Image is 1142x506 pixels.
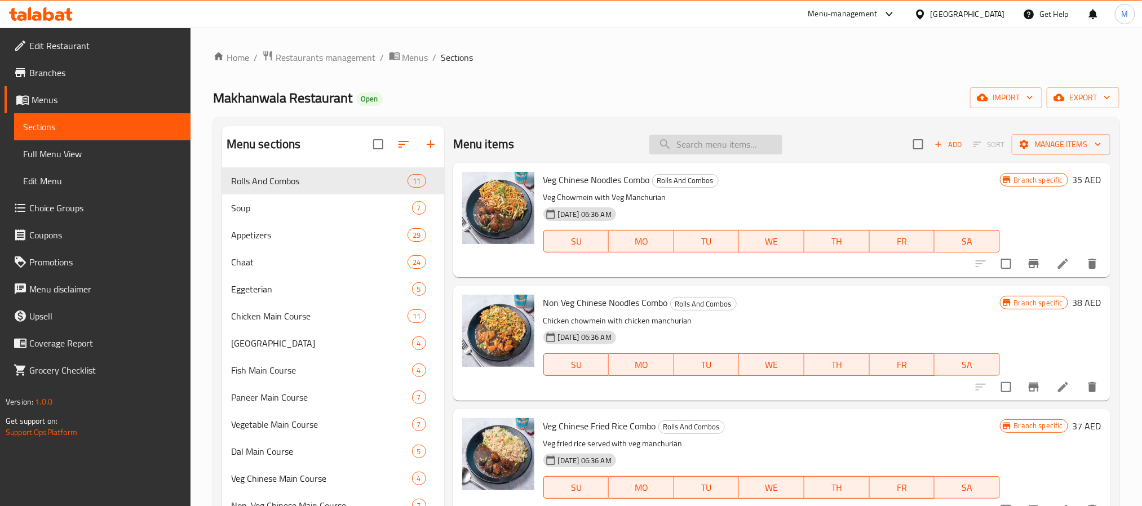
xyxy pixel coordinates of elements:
[408,257,425,268] span: 24
[462,418,534,490] img: Veg Chinese Fried Rice Combo
[874,480,931,496] span: FR
[29,363,182,377] span: Grocery Checklist
[29,336,182,350] span: Coverage Report
[262,50,376,65] a: Restaurants management
[653,174,718,187] span: Rolls And Combos
[804,476,870,499] button: TH
[554,209,616,220] span: [DATE] 06:36 AM
[930,136,966,153] span: Add item
[402,51,428,64] span: Menus
[5,276,191,303] a: Menu disclaimer
[1079,374,1106,401] button: delete
[649,135,782,154] input: search
[935,230,1000,252] button: SA
[222,194,444,221] div: Soup7
[1021,137,1101,152] span: Manage items
[1073,295,1101,310] h6: 38 AED
[548,233,604,250] span: SU
[408,176,425,187] span: 11
[213,51,249,64] a: Home
[222,357,444,384] div: Fish Main Course4
[23,120,182,134] span: Sections
[994,375,1018,399] span: Select to update
[874,233,931,250] span: FR
[930,136,966,153] button: Add
[35,394,52,409] span: 1.0.0
[222,438,444,465] div: Dal Main Course5
[222,330,444,357] div: [GEOGRAPHIC_DATA]4
[1010,420,1068,431] span: Branch specific
[29,282,182,296] span: Menu disclaimer
[674,476,740,499] button: TU
[994,252,1018,276] span: Select to update
[870,476,935,499] button: FR
[743,233,800,250] span: WE
[222,465,444,492] div: Veg Chinese Main Course4
[543,171,650,188] span: Veg Chinese Noodles Combo
[433,51,437,64] li: /
[462,172,534,244] img: Veg Chinese Noodles Combo
[1056,257,1070,270] a: Edit menu item
[413,473,426,484] span: 4
[231,445,412,458] span: Dal Main Course
[412,363,426,377] div: items
[412,201,426,215] div: items
[1010,175,1068,185] span: Branch specific
[543,437,1000,451] p: Veg fried rice served with veg manchurian
[739,476,804,499] button: WE
[412,418,426,431] div: items
[670,297,737,310] div: Rolls And Combos
[543,230,609,252] button: SU
[231,363,412,377] span: Fish Main Course
[5,357,191,384] a: Grocery Checklist
[213,85,352,110] span: Makhanwala Restaurant
[935,476,1000,499] button: SA
[366,132,390,156] span: Select all sections
[1073,172,1101,188] h6: 35 AED
[931,8,1005,20] div: [GEOGRAPHIC_DATA]
[389,50,428,65] a: Menus
[29,228,182,242] span: Coupons
[1056,91,1110,105] span: export
[231,390,412,404] span: Paneer Main Course
[609,353,674,376] button: MO
[979,91,1033,105] span: import
[231,418,412,431] span: Vegetable Main Course
[939,480,995,496] span: SA
[609,476,674,499] button: MO
[417,131,444,158] button: Add section
[554,455,616,466] span: [DATE] 06:36 AM
[906,132,930,156] span: Select section
[413,365,426,376] span: 4
[809,480,865,496] span: TH
[870,230,935,252] button: FR
[6,394,33,409] span: Version:
[659,420,724,433] span: Rolls And Combos
[231,309,408,323] div: Chicken Main Course
[357,92,383,106] div: Open
[231,336,412,350] span: [GEOGRAPHIC_DATA]
[23,174,182,188] span: Edit Menu
[390,131,417,158] span: Sort sections
[804,353,870,376] button: TH
[548,357,604,373] span: SU
[213,50,1119,65] nav: breadcrumb
[970,87,1042,108] button: import
[29,66,182,79] span: Branches
[231,201,412,215] div: Soup
[231,255,408,269] span: Chaat
[809,357,865,373] span: TH
[6,414,57,428] span: Get support on:
[870,353,935,376] button: FR
[380,51,384,64] li: /
[408,174,426,188] div: items
[29,255,182,269] span: Promotions
[222,276,444,303] div: Eggeterian5
[413,284,426,295] span: 5
[5,194,191,221] a: Choice Groups
[1012,134,1110,155] button: Manage items
[809,233,865,250] span: TH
